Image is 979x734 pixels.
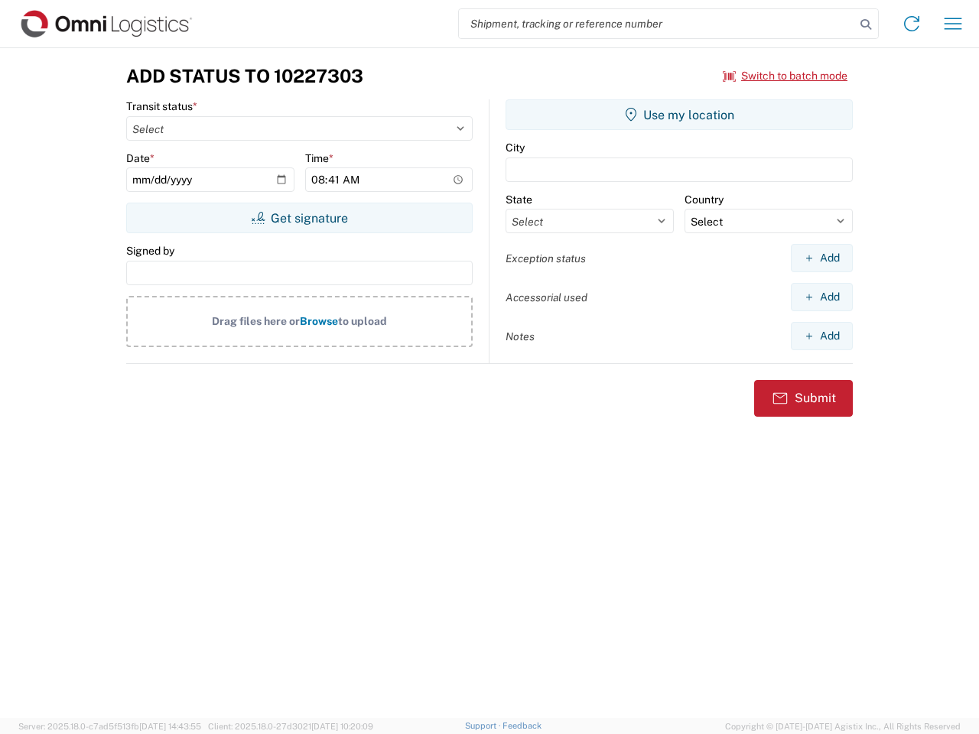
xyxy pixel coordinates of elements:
[506,193,532,206] label: State
[506,99,853,130] button: Use my location
[459,9,855,38] input: Shipment, tracking or reference number
[725,719,961,733] span: Copyright © [DATE]-[DATE] Agistix Inc., All Rights Reserved
[506,252,586,265] label: Exception status
[311,722,373,731] span: [DATE] 10:20:09
[300,315,338,327] span: Browse
[126,244,174,258] label: Signed by
[126,65,363,87] h3: Add Status to 10227303
[506,330,535,343] label: Notes
[791,283,853,311] button: Add
[126,99,197,113] label: Transit status
[126,151,154,165] label: Date
[791,244,853,272] button: Add
[506,141,525,154] label: City
[503,721,542,730] a: Feedback
[208,722,373,731] span: Client: 2025.18.0-27d3021
[212,315,300,327] span: Drag files here or
[465,721,503,730] a: Support
[685,193,724,206] label: Country
[506,291,587,304] label: Accessorial used
[18,722,201,731] span: Server: 2025.18.0-c7ad5f513fb
[791,322,853,350] button: Add
[723,63,847,89] button: Switch to batch mode
[305,151,333,165] label: Time
[338,315,387,327] span: to upload
[754,380,853,417] button: Submit
[139,722,201,731] span: [DATE] 14:43:55
[126,203,473,233] button: Get signature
